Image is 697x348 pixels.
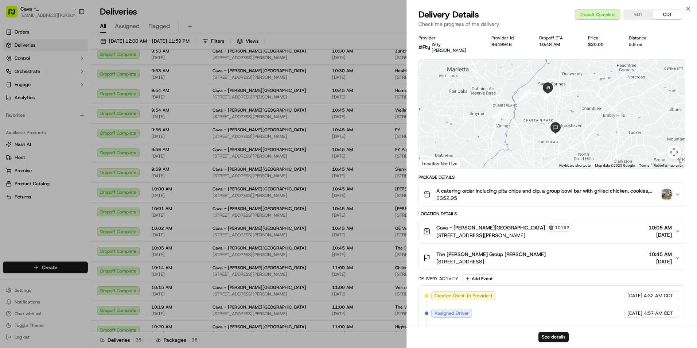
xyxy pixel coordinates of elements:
img: photo_proof_of_delivery image [662,189,672,200]
span: Knowledge Base [15,163,56,170]
span: Pylon [73,181,88,186]
p: Zifty [432,42,466,47]
div: Provider Id [491,35,527,41]
div: Location Details [418,211,685,217]
button: 8649946 [491,42,512,47]
div: Location Not Live [419,159,461,168]
span: 4:32 AM CDT [644,293,673,299]
button: The [PERSON_NAME] Group [PERSON_NAME][STREET_ADDRESS]10:45 AM[DATE] [419,246,685,270]
div: Distance [629,35,660,41]
img: zifty-logo-trans-sq.png [418,42,430,53]
div: Dropoff ETA [539,35,576,41]
div: 10:48 AM [539,42,576,47]
div: 4 [495,108,504,117]
span: [STREET_ADDRESS][PERSON_NAME] [436,232,572,239]
img: 1738778727109-b901c2ba-d612-49f7-a14d-d897ce62d23f [15,70,28,83]
a: 📗Knowledge Base [4,160,59,173]
span: API Documentation [69,163,117,170]
p: Check the progress of the delivery [418,20,685,28]
span: Created (Sent To Provider) [435,293,492,299]
img: 1736555255976-a54dd68f-1ca7-489b-9aae-adbdc363a1c4 [7,70,20,83]
input: Got a question? Start typing here... [19,47,131,55]
div: 23 [544,90,553,99]
span: [DATE] [65,133,79,139]
span: [DATE] [649,258,672,265]
button: Cava - [PERSON_NAME][GEOGRAPHIC_DATA]10192[STREET_ADDRESS][PERSON_NAME]10:05 AM[DATE] [419,219,685,243]
button: Start new chat [124,72,133,81]
img: Liam S. [7,126,19,138]
div: 2 [492,109,502,118]
div: 24 [551,129,560,139]
a: 💻API Documentation [59,160,120,173]
span: Assigned Driver [435,310,469,317]
div: 5.9 mi [629,42,660,47]
span: [PERSON_NAME] [23,133,59,139]
img: Google [421,159,445,168]
div: 6 [522,89,531,98]
a: Open this area in Google Maps (opens a new window) [421,159,445,168]
div: We're available if you need us! [33,77,100,83]
div: Provider [418,35,480,41]
button: A catering order including pita chips and dip, a group bowl bar with grilled chicken, cookies, an... [419,183,685,206]
span: 10192 [555,225,569,231]
span: [DATE] [627,293,642,299]
div: $30.00 [588,42,617,47]
img: 1736555255976-a54dd68f-1ca7-489b-9aae-adbdc363a1c4 [15,113,20,119]
button: Add Event [463,274,495,283]
button: Keyboard shortcuts [559,163,591,168]
a: Report a map error [654,163,683,167]
span: Map data ©2025 Google [595,163,635,167]
a: Powered byPylon [51,181,88,186]
button: Map camera controls [667,145,681,159]
span: [STREET_ADDRESS] [436,258,546,265]
span: A catering order including pita chips and dip, a group bowl bar with grilled chicken, cookies, an... [436,187,659,194]
button: See all [113,93,133,102]
div: Price [588,35,617,41]
div: Package Details [418,174,685,180]
span: [DATE] [627,310,642,317]
div: 💻 [62,164,67,170]
a: Terms (opens in new tab) [639,163,649,167]
span: [DATE] [649,231,672,239]
span: 10:45 AM [649,251,672,258]
img: Nash [7,7,22,22]
div: Past conversations [7,95,49,101]
div: Start new chat [33,70,120,77]
button: See details [538,332,569,342]
button: CDT [653,10,682,19]
button: EDT [624,10,653,19]
span: The [PERSON_NAME] Group [PERSON_NAME] [436,251,546,258]
span: [PERSON_NAME] [23,113,59,119]
img: 1736555255976-a54dd68f-1ca7-489b-9aae-adbdc363a1c4 [15,133,20,139]
span: [DATE] [65,113,79,119]
div: 5 [497,108,506,118]
span: • [61,133,63,139]
div: 📗 [7,164,13,170]
span: $352.95 [436,194,659,202]
img: Angelique Valdez [7,106,19,118]
span: 10:05 AM [649,224,672,231]
span: [PERSON_NAME] [432,47,466,53]
span: • [61,113,63,119]
p: Welcome 👋 [7,29,133,41]
span: 4:57 AM CDT [644,310,673,317]
div: Delivery Activity [418,276,458,282]
span: Cava - [PERSON_NAME][GEOGRAPHIC_DATA] [436,224,545,231]
span: Delivery Details [418,9,479,20]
